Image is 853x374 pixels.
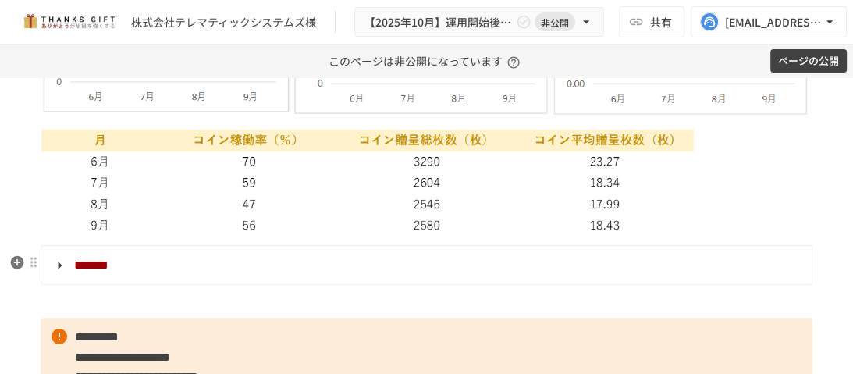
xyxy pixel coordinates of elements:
[329,45,524,77] p: このページは非公開になっています
[725,12,822,32] div: [EMAIL_ADDRESS][DOMAIN_NAME]
[691,6,847,37] button: [EMAIL_ADDRESS][DOMAIN_NAME]
[650,13,672,30] span: 共有
[619,6,684,37] button: 共有
[364,12,513,32] span: 【2025年10月】運用開始後振り返りミーティング
[131,14,316,30] div: 株式会社テレマティックシステムズ様
[535,14,575,30] span: 非公開
[770,49,847,73] button: ページの公開
[354,7,604,37] button: 【2025年10月】運用開始後振り返りミーティング非公開
[19,9,119,34] img: mMP1OxWUAhQbsRWCurg7vIHe5HqDpP7qZo7fRoNLXQh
